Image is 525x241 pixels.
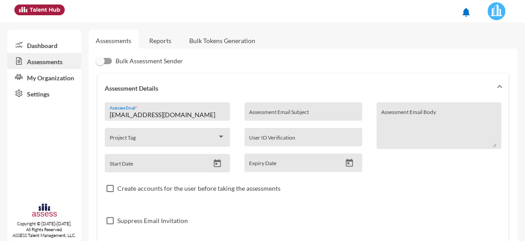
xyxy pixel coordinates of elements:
[142,30,178,52] a: Reports
[117,215,188,226] span: Suppress Email Invitation
[182,30,262,52] a: Bulk Tokens Generation
[209,159,225,168] button: Open calendar
[7,37,81,53] a: Dashboard
[461,7,472,18] mat-icon: notifications
[7,69,81,85] a: My Organization
[105,84,491,92] mat-panel-title: Assessment Details
[7,221,81,238] p: Copyright © [DATE]-[DATE]. All Rights Reserved. ASSESS Talent Management, LLC.
[98,74,509,102] mat-expansion-panel-header: Assessment Details
[116,56,183,66] span: Bulk Assessment Sender
[110,111,225,118] input: Assessee Email
[342,158,357,168] button: Open calendar
[96,37,131,44] a: Assessments
[7,53,81,69] a: Assessments
[7,85,81,101] a: Settings
[117,183,280,194] span: Create accounts for the user before taking the assessments
[31,203,58,219] img: assesscompany-logo.png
